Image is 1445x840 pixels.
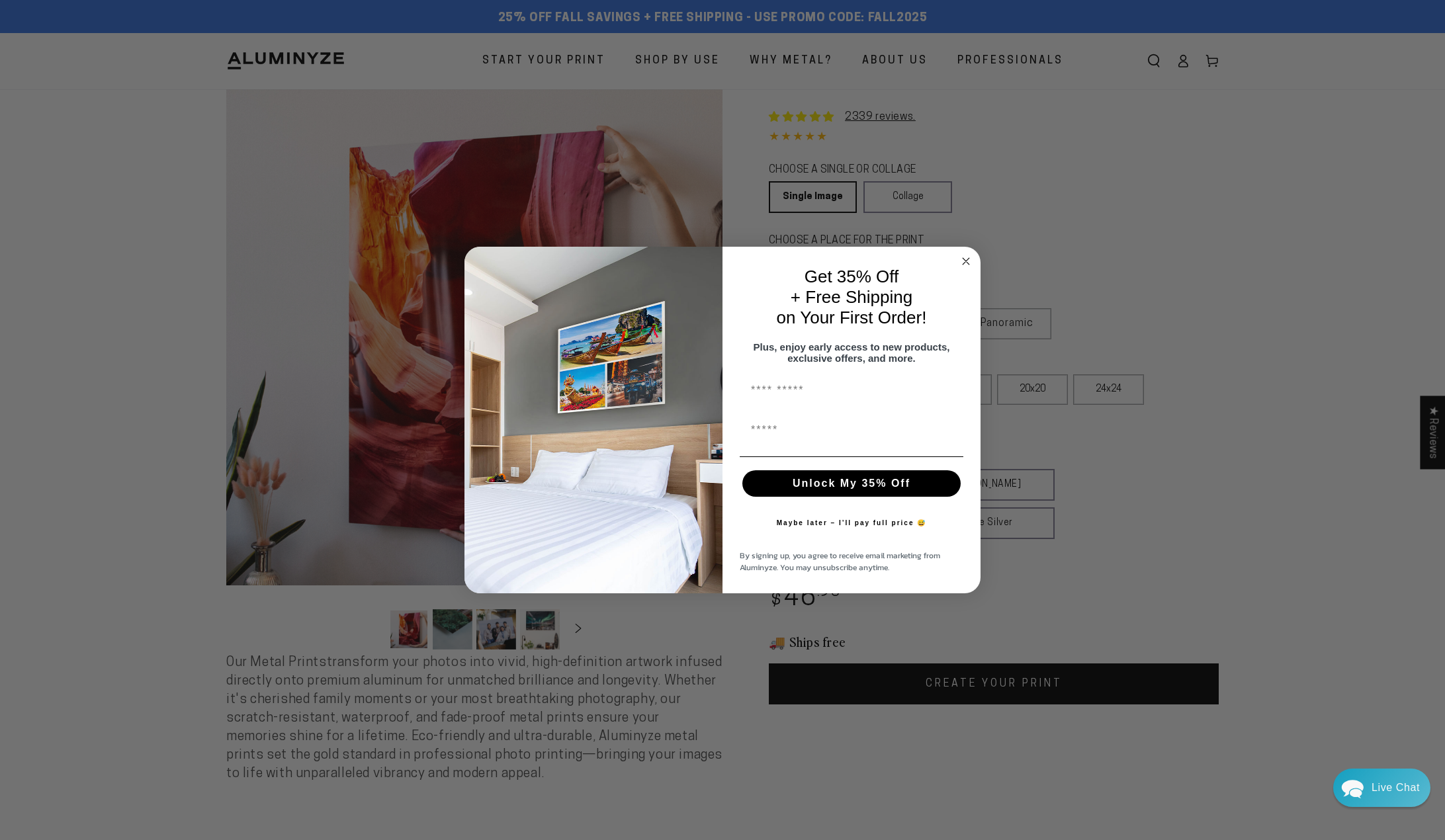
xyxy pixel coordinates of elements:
span: on Your First Order! [777,308,927,327]
img: 728e4f65-7e6c-44e2-b7d1-0292a396982f.jpeg [464,247,722,593]
button: Maybe later – I’ll pay full price 😅 [770,510,934,536]
span: Get 35% Off [805,267,899,286]
span: + Free Shipping [791,287,912,307]
span: By signing up, you agree to receive email marketing from Aluminyze. You may unsubscribe anytime. [740,550,940,573]
span: Plus, enjoy early access to new products, exclusive offers, and more. [754,341,950,364]
div: Chat widget toggle [1333,769,1430,807]
button: Unlock My 35% Off [742,470,961,497]
button: Close dialog [958,253,974,269]
div: Contact Us Directly [1372,769,1420,807]
img: underline [740,456,963,457]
